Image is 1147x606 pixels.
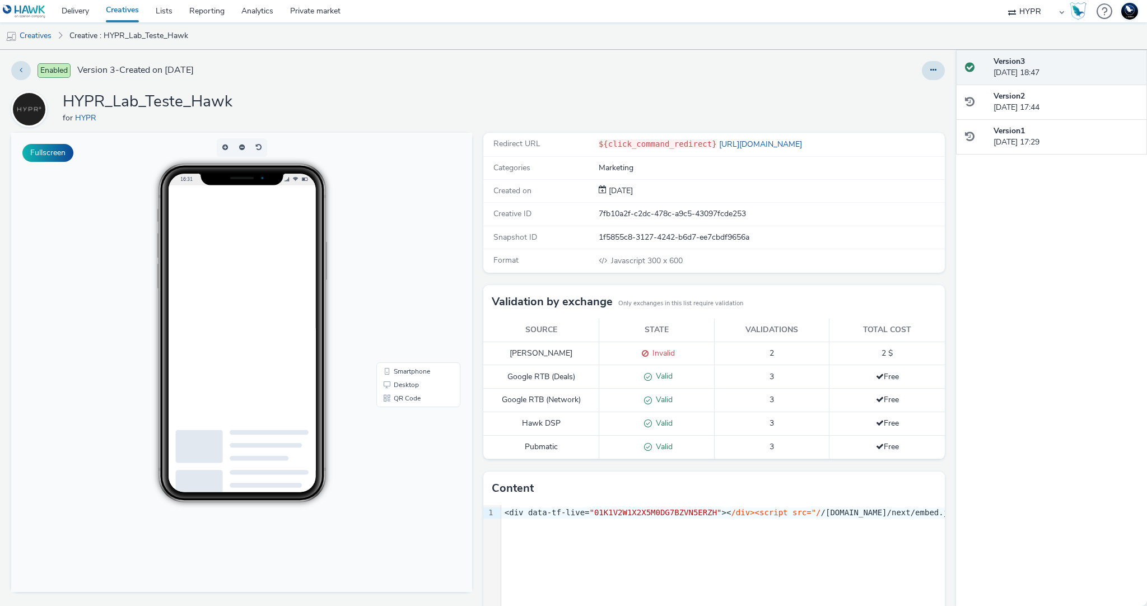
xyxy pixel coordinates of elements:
[11,104,52,114] a: HYPR
[367,232,447,245] li: Smartphone
[652,371,673,381] span: Valid
[770,348,774,358] span: 2
[770,371,774,382] span: 3
[38,63,71,78] span: Enabled
[483,365,599,389] td: Google RTB (Deals)
[383,262,409,269] span: QR Code
[493,208,531,219] span: Creative ID
[3,4,46,18] img: undefined Logo
[13,93,45,125] img: HYPR
[876,441,899,452] span: Free
[492,480,534,497] h3: Content
[876,371,899,382] span: Free
[770,394,774,405] span: 3
[652,441,673,452] span: Valid
[731,508,820,517] span: /div><script src="/
[77,64,194,77] span: Version 3 - Created on [DATE]
[493,185,531,196] span: Created on
[611,255,647,266] span: Javascript
[483,319,599,342] th: Source
[367,259,447,272] li: QR Code
[493,232,537,243] span: Snapshot ID
[652,394,673,405] span: Valid
[618,299,743,308] small: Only exchanges in this list require validation
[483,342,599,365] td: [PERSON_NAME]
[717,139,806,150] a: [URL][DOMAIN_NAME]
[599,162,944,174] div: Marketing
[599,139,717,148] code: ${click_command_redirect}
[383,249,408,255] span: Desktop
[1070,2,1087,20] img: Hawk Academy
[770,418,774,428] span: 3
[367,245,447,259] li: Desktop
[876,418,899,428] span: Free
[652,418,673,428] span: Valid
[63,113,75,123] span: for
[483,435,599,459] td: Pubmatic
[610,255,683,266] span: 300 x 600
[649,348,675,358] span: Invalid
[63,91,232,113] h1: HYPR_Lab_Teste_Hawk
[1121,3,1138,20] img: Support Hawk
[994,56,1025,67] strong: Version 3
[599,319,714,342] th: State
[492,293,613,310] h3: Validation by exchange
[599,208,944,220] div: 7fb10a2f-c2dc-478c-a9c5-43097fcde253
[483,507,495,519] div: 1
[714,319,829,342] th: Validations
[829,319,945,342] th: Total cost
[493,138,540,149] span: Redirect URL
[770,441,774,452] span: 3
[607,185,633,196] span: [DATE]
[1070,2,1091,20] a: Hawk Academy
[994,125,1138,148] div: [DATE] 17:29
[64,22,194,49] a: Creative : HYPR_Lab_Teste_Hawk
[994,125,1025,136] strong: Version 1
[607,185,633,197] div: Creation 04 August 2025, 17:29
[599,232,944,243] div: 1f5855c8-3127-4242-b6d7-ee7cbdf9656a
[882,348,893,358] span: 2 $
[483,412,599,436] td: Hawk DSP
[22,144,73,162] button: Fullscreen
[493,162,530,173] span: Categories
[383,235,419,242] span: Smartphone
[994,91,1138,114] div: [DATE] 17:44
[169,43,181,49] span: 16:31
[6,31,17,42] img: mobile
[994,91,1025,101] strong: Version 2
[75,113,101,123] a: HYPR
[493,255,519,265] span: Format
[483,389,599,412] td: Google RTB (Network)
[994,56,1138,79] div: [DATE] 18:47
[590,508,722,517] span: "01K1V2W1X2X5M0DG7BZVN5ERZH"
[876,394,899,405] span: Free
